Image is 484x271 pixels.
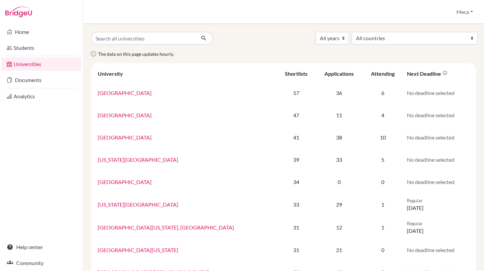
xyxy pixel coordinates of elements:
td: 12 [315,216,363,239]
td: 57 [277,82,316,104]
a: [GEOGRAPHIC_DATA][US_STATE], [GEOGRAPHIC_DATA] [98,224,234,230]
td: [DATE] [403,216,473,239]
td: 10 [363,126,403,148]
td: 4 [363,104,403,126]
span: No deadline selected [407,156,454,163]
span: No deadline selected [407,179,454,185]
a: Documents [1,73,81,87]
a: Help center [1,240,81,254]
p: Regular [407,197,469,204]
td: 47 [277,104,316,126]
td: 0 [315,171,363,193]
button: Meca [453,6,476,18]
div: Attending [371,70,395,77]
a: [US_STATE][GEOGRAPHIC_DATA] [98,201,178,208]
input: Search all universities [91,32,195,45]
div: Shortlists [285,70,307,77]
p: Regular [407,220,469,227]
td: 41 [277,126,316,148]
td: 21 [315,239,363,261]
th: University [94,66,277,82]
a: [GEOGRAPHIC_DATA] [98,134,152,140]
span: No deadline selected [407,134,454,140]
td: 33 [277,193,316,216]
td: 39 [277,148,316,171]
td: 11 [315,104,363,126]
div: Next deadline [407,70,447,77]
a: [US_STATE][GEOGRAPHIC_DATA] [98,156,178,163]
span: No deadline selected [407,247,454,253]
span: No deadline selected [407,112,454,118]
a: [GEOGRAPHIC_DATA] [98,90,152,96]
div: Applications [324,70,354,77]
td: 5 [363,148,403,171]
a: [GEOGRAPHIC_DATA] [98,179,152,185]
td: 31 [277,216,316,239]
td: 29 [315,193,363,216]
td: 1 [363,216,403,239]
a: [GEOGRAPHIC_DATA] [98,112,152,118]
td: 1 [363,193,403,216]
span: The data on this page updates hourly. [98,51,174,57]
span: No deadline selected [407,90,454,96]
a: Home [1,25,81,39]
img: Bridge-U [5,7,32,17]
td: 0 [363,171,403,193]
td: 38 [315,126,363,148]
a: Analytics [1,90,81,103]
a: Universities [1,57,81,71]
td: 36 [315,82,363,104]
td: 33 [315,148,363,171]
td: 34 [277,171,316,193]
a: Community [1,256,81,270]
a: Students [1,41,81,54]
a: [GEOGRAPHIC_DATA][US_STATE] [98,247,178,253]
td: 6 [363,82,403,104]
td: [DATE] [403,193,473,216]
td: 31 [277,239,316,261]
td: 0 [363,239,403,261]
